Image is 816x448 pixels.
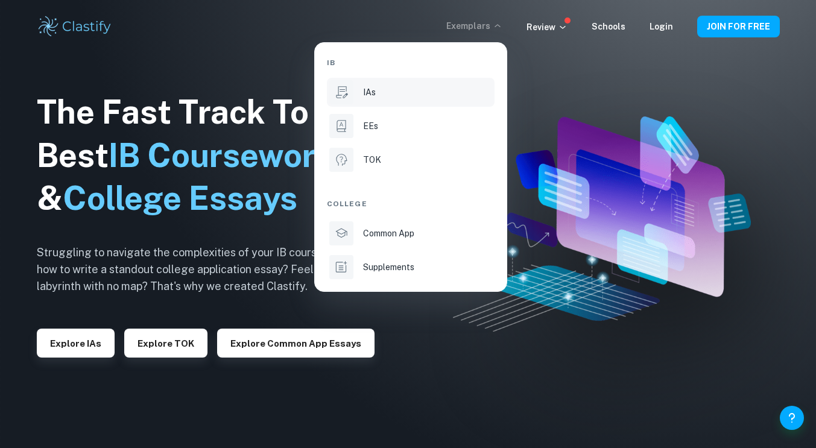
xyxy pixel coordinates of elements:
[327,57,335,68] span: IB
[327,112,495,140] a: EEs
[363,119,378,133] p: EEs
[327,198,367,209] span: College
[327,145,495,174] a: TOK
[327,219,495,248] a: Common App
[363,153,381,166] p: TOK
[363,260,414,274] p: Supplements
[363,227,414,240] p: Common App
[327,78,495,107] a: IAs
[363,86,376,99] p: IAs
[327,253,495,282] a: Supplements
